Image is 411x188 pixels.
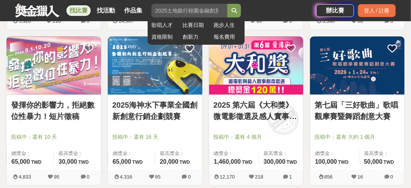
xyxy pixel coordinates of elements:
[188,174,191,180] span: 0
[120,174,132,180] span: 4,316
[113,158,131,165] span: 65,000
[255,174,263,180] span: 218
[19,174,31,180] span: 4,833
[108,36,202,95] img: Cover Image
[113,150,150,157] span: 總獎金：
[11,133,96,141] span: 投稿中：還有 10 天
[214,21,241,29] a: 跑步人生
[391,174,393,180] span: 0
[214,99,299,122] a: 2025 第六屆《大和獎》微電影徵選及感人實事分享
[6,36,101,95] img: Cover Image
[118,18,134,24] span: 14,567
[310,36,405,95] img: Cover Image
[315,158,337,165] span: 100,000
[384,160,394,165] span: TWD
[264,150,299,157] span: 最高獎金：
[87,18,90,24] span: 0
[220,174,235,180] span: 12,170
[364,150,400,157] span: 最高獎金：
[183,21,210,29] a: 比賽日期
[391,18,393,24] span: 0
[357,174,363,180] span: 16
[121,5,145,16] a: 作品集
[209,36,304,95] img: Cover Image
[19,18,31,24] span: 5,920
[58,158,77,165] span: 30,000
[338,160,348,165] span: TWD
[87,174,90,180] span: 0
[94,5,118,16] a: 找活動
[214,150,254,157] span: 總獎金：
[357,18,363,24] span: 66
[11,158,30,165] span: 65,000
[11,99,96,122] a: 發揮你的影響力，拒絕數位性暴力！短片徵稿
[214,33,241,41] a: 報名費用
[264,158,286,165] span: 300,000
[132,160,143,165] span: TWD
[287,160,297,165] span: TWD
[214,133,299,141] span: 投稿中：還有 4 個月
[66,5,91,16] a: 找比賽
[112,99,198,122] a: 2025海神水下事業全國創新創意行銷企劃競賽
[358,4,396,17] div: 登入 / 註冊
[315,99,400,122] a: 第七屆「三好歌曲」歌唱觀摩賽暨舞蹈創意大賽
[315,150,354,157] span: 總獎金：
[214,158,241,165] span: 1,460,000
[289,174,292,180] span: 1
[112,133,198,141] span: 投稿中：還有 16 天
[155,174,161,180] span: 85
[31,160,41,165] span: TWD
[151,4,227,17] input: 2025土地銀行校園金融創意挑戰賽：從你出發 開啟智慧金融新頁
[242,160,252,165] span: TWD
[54,174,59,180] span: 95
[183,33,210,41] a: 創新力
[151,21,179,29] a: 歌唱人才
[11,150,49,157] span: 總獎金：
[78,160,88,165] span: TWD
[316,4,354,17] a: 辦比賽
[53,18,61,24] span: 116
[160,150,197,157] span: 最高獎金：
[180,160,190,165] span: TWD
[151,33,179,41] a: 資格限制
[58,150,96,157] span: 最高獎金：
[160,158,178,165] span: 20,000
[322,18,335,24] span: 3,390
[289,18,292,24] span: 0
[364,158,383,165] span: 50,000
[324,174,333,180] span: 856
[257,18,262,24] span: 96
[315,133,400,141] span: 投稿中：還有 大約 1 個月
